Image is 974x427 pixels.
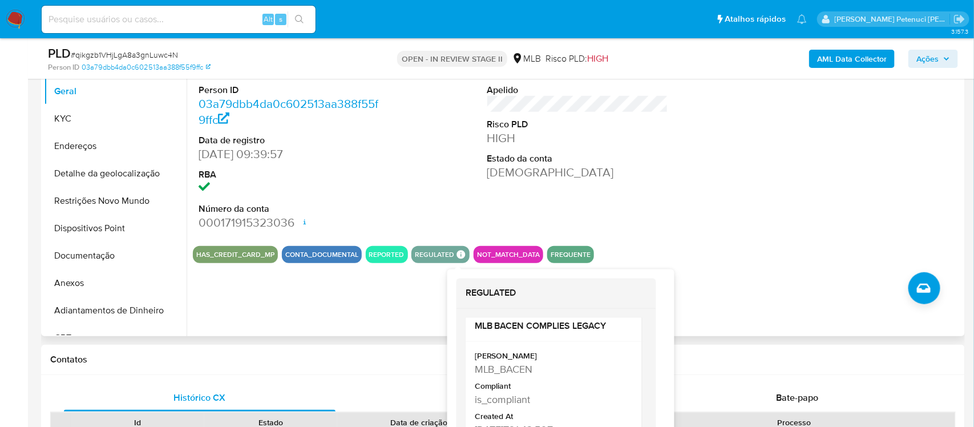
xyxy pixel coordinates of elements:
[71,49,178,61] span: # qikgzb1VHjLgA8a3gnLuwc4N
[475,321,633,332] h2: MLB BACEN COMPLIES LEGACY
[199,215,379,231] dd: 000171915323036
[725,13,786,25] span: Atalhos rápidos
[199,203,379,215] dt: Número da conta
[797,14,807,24] a: Notificações
[44,242,187,269] button: Documentação
[908,50,958,68] button: Ações
[44,187,187,215] button: Restrições Novo Mundo
[475,362,631,377] div: MLB_BACEN
[279,14,282,25] span: s
[475,351,631,362] div: [PERSON_NAME]
[487,152,668,165] dt: Estado da conta
[42,12,316,27] input: Pesquise usuários ou casos...
[475,412,631,423] div: Created At
[199,134,379,147] dt: Data de registro
[50,354,956,365] h1: Contatos
[809,50,895,68] button: AML Data Collector
[475,392,631,406] div: is_compliant
[199,146,379,162] dd: [DATE] 09:39:57
[466,288,647,299] h2: REGULATED
[545,53,608,65] span: Risco PLD:
[487,84,668,96] dt: Apelido
[397,51,507,67] p: OPEN - IN REVIEW STAGE II
[587,52,608,65] span: HIGH
[199,95,378,128] a: 03a79dbb4da0c602513aa388f55f9ffc
[44,132,187,160] button: Endereços
[199,84,379,96] dt: Person ID
[48,44,71,62] b: PLD
[44,215,187,242] button: Dispositivos Point
[475,381,631,393] div: Compliant
[776,391,818,404] span: Bate-papo
[199,168,379,181] dt: RBA
[951,27,968,36] span: 3.157.3
[44,160,187,187] button: Detalhe da geolocalização
[48,62,79,72] b: Person ID
[44,297,187,324] button: Adiantamentos de Dinheiro
[487,164,668,180] dd: [DEMOGRAPHIC_DATA]
[44,269,187,297] button: Anexos
[173,391,225,404] span: Histórico CX
[44,105,187,132] button: KYC
[82,62,211,72] a: 03a79dbb4da0c602513aa388f55f9ffc
[817,50,887,68] b: AML Data Collector
[264,14,273,25] span: Alt
[487,118,668,131] dt: Risco PLD
[953,13,965,25] a: Sair
[44,78,187,105] button: Geral
[512,53,541,65] div: MLB
[288,11,311,27] button: search-icon
[835,14,950,25] p: giovanna.petenuci@mercadolivre.com
[44,324,187,352] button: CBT
[916,50,939,68] span: Ações
[487,130,668,146] dd: HIGH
